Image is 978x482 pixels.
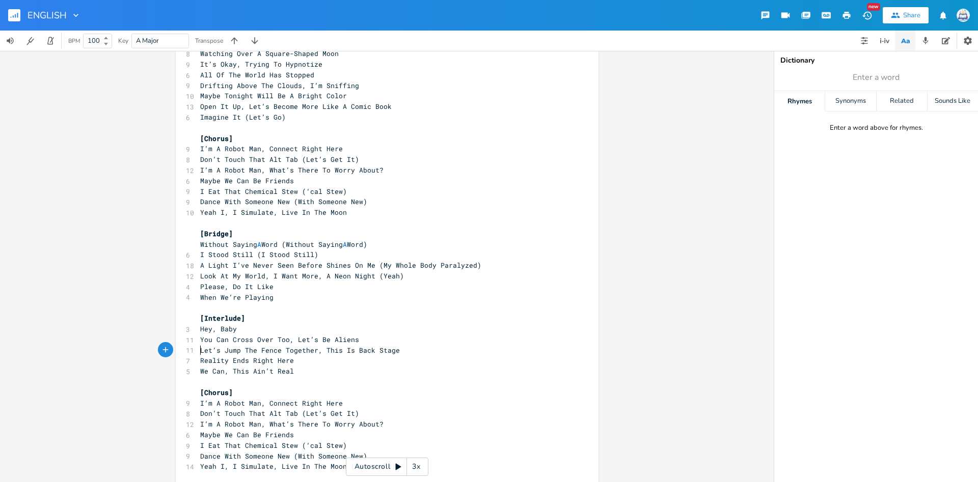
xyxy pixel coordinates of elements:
[877,91,927,111] div: Related
[830,124,923,132] div: Enter a word above for rhymes.
[200,324,237,333] span: Hey, Baby
[200,261,481,270] span: A Light I’ve Never Seen Before Shines On Me (My Whole Body Paralyzed)
[200,155,359,164] span: Don’t Touch That Alt Tab (Let’s Get It)
[200,451,367,461] span: Dance With Someone New (With Someone New)
[195,38,223,44] div: Transpose
[200,102,392,111] span: Open It Up, Let’s Become More Like A Comic Book
[407,458,425,476] div: 3x
[136,36,159,45] span: A Major
[200,91,347,100] span: Maybe Tonight Will Be A Bright Color
[200,70,314,79] span: All Of The World Has Stopped
[825,91,876,111] div: Synonyms
[200,282,274,291] span: Please, Do It Like
[857,6,877,24] button: New
[200,112,286,122] span: Imagine It (Let’s Go)
[853,72,900,83] span: Enter a word
[68,38,80,44] div: BPM
[200,430,294,439] span: Maybe We Can Be Friends
[200,208,347,217] span: Yeah I, I Simulate, Live In The Moon
[28,11,67,20] span: ENGLISH
[200,271,404,280] span: Look At My World, I Want More, A Neon Night (Yeah)
[200,314,245,323] span: [Interlude]
[200,197,367,206] span: Dance With Someone New (With Someone New)
[780,57,972,64] div: Dictionary
[200,293,274,302] span: When We’re Playing
[118,38,128,44] div: Key
[200,388,233,397] span: [Chorus]
[200,60,322,69] span: It’s Okay, Trying To Hypnotize
[200,441,347,450] span: I Eat That Chemical Stew (‘cal Stew)
[200,144,343,153] span: I’m A Robot Man, Connect Right Here
[200,250,318,259] span: I Stood Still (I Stood Still)
[957,9,970,22] img: Sign In
[346,458,428,476] div: Autoscroll
[200,409,359,418] span: Don’t Touch That Alt Tab (Let’s Get It)
[200,462,396,471] span: Yeah I, I Simulate, Live In The Moon (Videohood)
[200,176,294,185] span: Maybe We Can Be Friends
[200,165,384,175] span: I’m A Robot Man, What’s There To Worry About?
[200,134,233,143] span: [Chorus]
[200,229,233,238] span: [Bridge]
[903,11,920,20] div: Share
[200,240,367,249] span: Without Saying Word (Without Saying Word)
[200,366,294,376] span: We Can, This Ain’t Real
[200,81,359,90] span: Drifting Above The Clouds, I’m Sniffing
[200,356,294,365] span: Reality Ends Right Here
[200,419,384,429] span: I’m A Robot Man, What’s There To Worry About?
[200,335,359,344] span: You Can Cross Over Too, Let’s Be Aliens
[200,49,339,58] span: Watching Over A Square-Shaped Moon
[867,3,880,11] div: New
[200,399,343,408] span: I’m A Robot Man, Connect Right Here
[200,346,400,355] span: Let’s Jump The Fence Together, This Is Back Stage
[883,7,929,23] button: Share
[343,240,347,249] span: A
[928,91,978,111] div: Sounds Like
[200,187,347,196] span: I Eat That Chemical Stew (‘cal Stew)
[257,240,261,249] span: A
[774,91,825,111] div: Rhymes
